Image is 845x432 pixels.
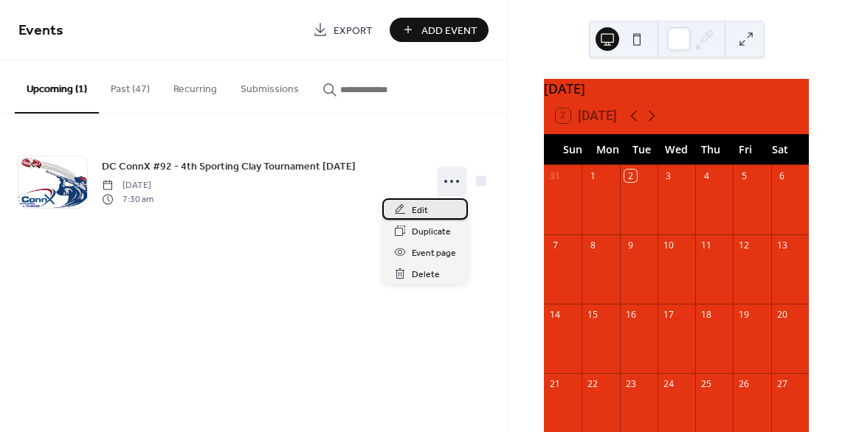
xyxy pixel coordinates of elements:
[549,377,562,390] div: 21
[412,203,428,218] span: Edit
[662,239,675,251] div: 10
[738,308,751,321] div: 19
[412,224,451,240] span: Duplicate
[549,170,562,182] div: 31
[624,377,637,390] div: 23
[334,23,373,38] span: Export
[556,134,590,164] div: Sun
[700,239,713,251] div: 11
[421,23,477,38] span: Add Event
[776,308,788,321] div: 20
[18,16,63,45] span: Events
[738,170,751,182] div: 5
[590,134,625,164] div: Mon
[624,308,637,321] div: 16
[587,239,599,251] div: 8
[102,158,356,175] a: DC ConnX #92 - 4th Sporting Clay Tournament [DATE]
[728,134,763,164] div: Fri
[694,134,728,164] div: Thu
[102,159,356,175] span: DC ConnX #92 - 4th Sporting Clay Tournament [DATE]
[549,308,562,321] div: 14
[302,18,384,42] a: Export
[700,170,713,182] div: 4
[587,308,599,321] div: 15
[659,134,694,164] div: Wed
[587,170,599,182] div: 1
[700,377,713,390] div: 25
[412,245,456,261] span: Event page
[99,60,162,112] button: Past (47)
[776,170,788,182] div: 6
[624,170,637,182] div: 2
[587,377,599,390] div: 22
[15,60,99,114] button: Upcoming (1)
[549,239,562,251] div: 7
[102,192,154,206] span: 7:30 am
[776,377,788,390] div: 27
[762,134,797,164] div: Sat
[544,79,809,98] div: [DATE]
[412,267,440,282] span: Delete
[162,60,229,112] button: Recurring
[738,239,751,251] div: 12
[700,308,713,321] div: 18
[102,179,154,192] span: [DATE]
[662,308,675,321] div: 17
[390,18,489,42] button: Add Event
[662,377,675,390] div: 24
[738,377,751,390] div: 26
[662,170,675,182] div: 3
[229,60,311,112] button: Submissions
[624,134,659,164] div: Tue
[624,239,637,251] div: 9
[776,239,788,251] div: 13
